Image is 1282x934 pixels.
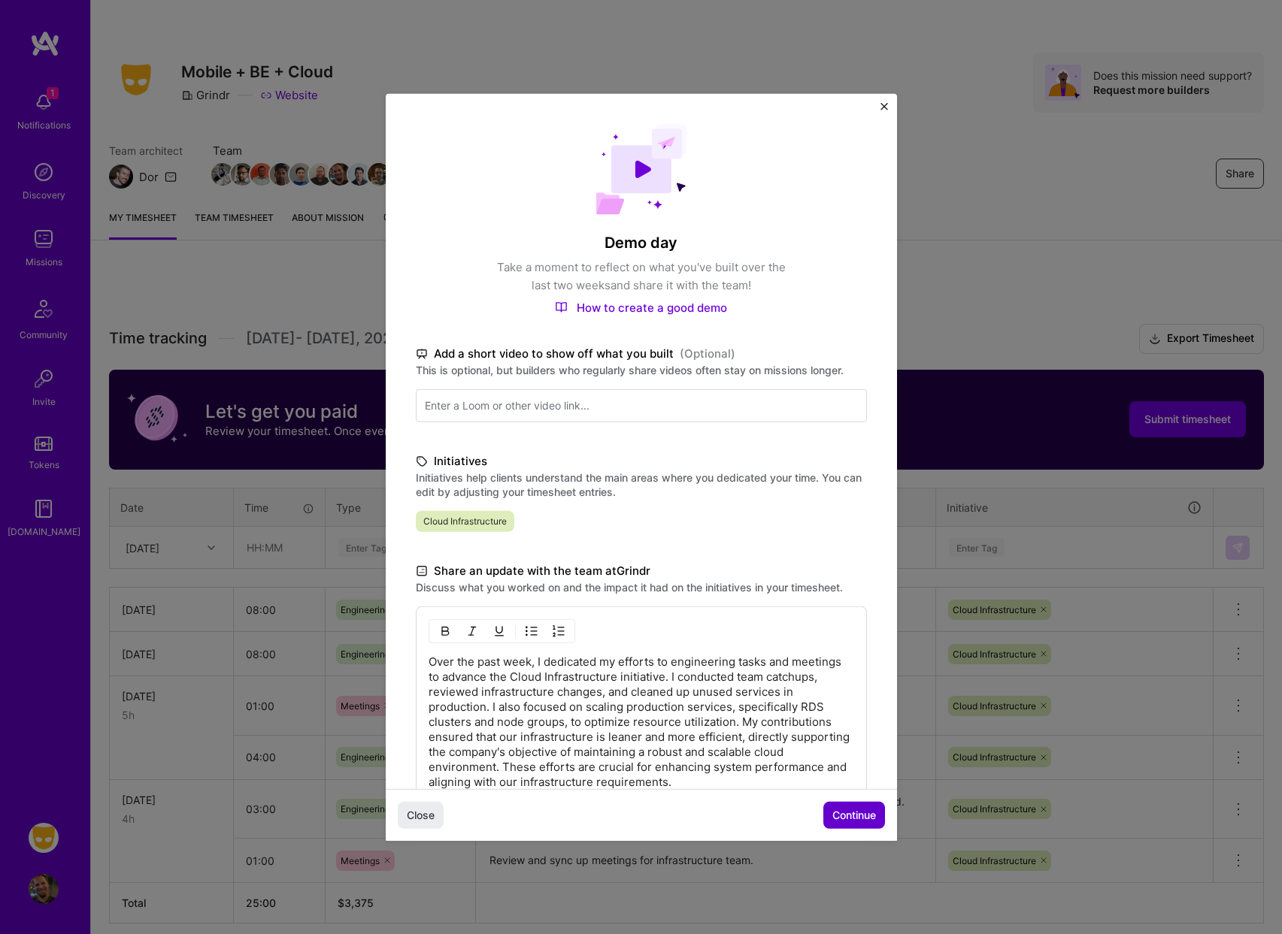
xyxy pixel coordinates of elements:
[555,301,568,313] img: How to create a good demo
[416,344,867,362] label: Add a short video to show off what you built
[553,624,565,636] img: OL
[491,258,792,294] p: Take a moment to reflect on what you've built over the last two weeks and share it with the team!
[416,561,867,579] label: Share an update with the team at Grindr
[407,808,435,823] span: Close
[416,388,867,422] input: Enter a Loom or other video link...
[680,344,735,362] span: (Optional)
[439,624,451,636] img: Bold
[526,624,538,636] img: UL
[416,452,428,470] i: icon TagBlack
[832,808,876,823] span: Continue
[823,802,885,829] button: Continue
[416,510,514,531] span: Cloud Infrastructure
[555,300,727,314] a: How to create a good demo
[416,345,428,362] i: icon TvBlack
[416,562,428,579] i: icon DocumentBlack
[466,624,478,636] img: Italic
[493,624,505,636] img: Underline
[515,621,516,639] img: Divider
[416,232,867,252] h4: Demo day
[416,579,867,594] label: Discuss what you worked on and the impact it had on the initiatives in your timesheet.
[398,802,444,829] button: Close
[416,470,867,498] label: Initiatives help clients understand the main areas where you dedicated your time. You can edit by...
[596,123,687,214] img: Demo day
[880,102,888,118] button: Close
[416,362,867,376] label: This is optional, but builders who regularly share videos often stay on missions longer.
[416,452,867,470] label: Initiatives
[429,654,854,789] p: Over the past week, I dedicated my efforts to engineering tasks and meetings to advance the Cloud...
